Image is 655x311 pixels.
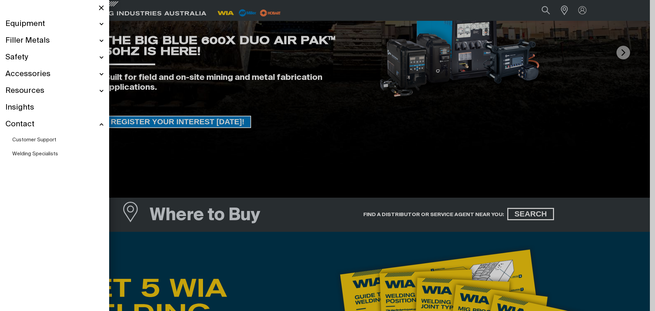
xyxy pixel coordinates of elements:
[12,133,104,147] a: Customer Support
[5,116,104,133] a: Contact
[5,53,28,62] span: Safety
[5,69,50,79] span: Accessories
[5,36,50,46] span: Filler Metals
[5,133,104,161] ul: Contact Submenu
[5,86,44,96] span: Resources
[5,16,104,32] a: Equipment
[5,83,104,99] a: Resources
[5,19,45,29] span: Equipment
[5,49,104,66] a: Safety
[5,103,34,113] span: Insights
[12,151,58,156] span: Welding Specialists
[5,66,104,83] a: Accessories
[5,32,104,49] a: Filler Metals
[12,137,56,142] span: Customer Support
[5,119,34,129] span: Contact
[5,99,104,116] a: Insights
[12,147,104,161] a: Welding Specialists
